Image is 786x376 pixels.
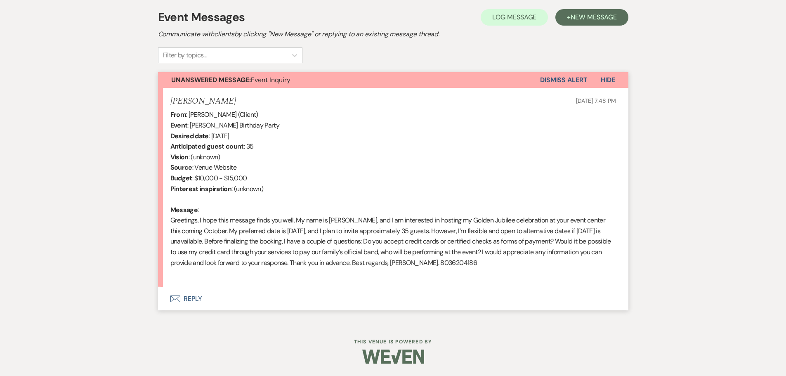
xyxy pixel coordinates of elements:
[170,132,209,140] b: Desired date
[170,142,244,151] b: Anticipated guest count
[158,29,628,39] h2: Communicate with clients by clicking "New Message" or replying to an existing message thread.
[171,76,251,84] strong: Unanswered Message:
[555,9,628,26] button: +New Message
[158,287,628,310] button: Reply
[588,72,628,88] button: Hide
[601,76,615,84] span: Hide
[170,153,189,161] b: Vision
[362,342,424,371] img: Weven Logo
[171,76,290,84] span: Event Inquiry
[492,13,536,21] span: Log Message
[170,109,616,279] div: : [PERSON_NAME] (Client) : [PERSON_NAME] Birthday Party : [DATE] : 35 : (unknown) : Venue Website...
[170,206,198,214] b: Message
[163,50,207,60] div: Filter by topics...
[170,110,186,119] b: From
[571,13,616,21] span: New Message
[170,174,192,182] b: Budget
[170,163,192,172] b: Source
[540,72,588,88] button: Dismiss Alert
[158,9,245,26] h1: Event Messages
[170,121,188,130] b: Event
[170,96,236,106] h5: [PERSON_NAME]
[576,97,616,104] span: [DATE] 7:48 PM
[481,9,548,26] button: Log Message
[170,184,232,193] b: Pinterest inspiration
[158,72,540,88] button: Unanswered Message:Event Inquiry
